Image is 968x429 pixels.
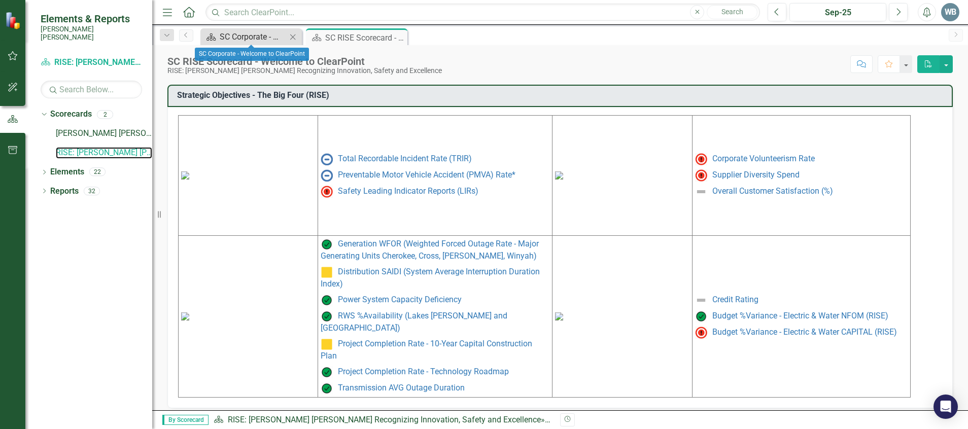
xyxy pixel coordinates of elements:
img: Caution [321,338,333,350]
a: Safety Leading Indicator Reports (LIRs) [338,186,478,196]
a: Corporate Volunteerism Rate [712,154,815,163]
div: SC RISE Scorecard - Welcome to ClearPoint [167,56,442,67]
img: On Target [321,238,333,251]
img: No Information [321,153,333,165]
button: Search [707,5,757,19]
div: SC Corporate - Welcome to ClearPoint [220,30,287,43]
a: Generation WFOR (Weighted Forced Outage Rate - Major Generating Units Cherokee, Cross, [PERSON_NA... [321,239,539,261]
img: Not Defined [695,186,707,198]
a: Preventable Motor Vehicle Accident (PMVA) Rate* [338,170,515,180]
div: 22 [89,168,106,176]
a: Credit Rating [712,295,758,304]
img: mceclip2%20v4.png [181,312,189,320]
img: Not Defined [695,294,707,306]
div: SC Corporate - Welcome to ClearPoint [195,48,309,61]
img: mceclip0%20v11.png [181,171,189,180]
a: RISE: [PERSON_NAME] [PERSON_NAME] Recognizing Innovation, Safety and Excellence [228,415,541,424]
img: ClearPoint Strategy [5,12,23,29]
a: Transmission AVG Outage Duration [338,383,465,392]
a: SC Corporate - Welcome to ClearPoint [203,30,287,43]
img: Caution [321,266,333,278]
a: Power System Capacity Deficiency [338,295,462,304]
div: 2 [97,110,113,119]
div: RISE: [PERSON_NAME] [PERSON_NAME] Recognizing Innovation, Safety and Excellence [167,67,442,75]
img: Below MIN Target [695,153,707,165]
a: Budget %Variance - Electric & Water NFOM (RISE) [712,311,888,320]
a: Budget %Variance - Electric & Water CAPITAL (RISE) [712,327,897,337]
div: SC RISE Scorecard - Welcome to ClearPoint [325,31,405,44]
img: Not Meeting Target [321,186,333,198]
div: Sep-25 [793,7,883,19]
a: Reports [50,186,79,197]
img: mceclip4%20v2.png [555,171,563,180]
img: On Target [321,382,333,395]
img: mceclip3%20v4.png [555,312,563,320]
img: On Target [695,310,707,323]
span: Search [721,8,743,16]
div: Open Intercom Messenger [934,395,958,419]
img: On Target [321,294,333,306]
img: On Target [321,366,333,378]
h3: Strategic Objectives - The Big Four (RISE) [177,91,947,100]
img: Below MIN Target [695,169,707,182]
div: 32 [84,187,100,195]
a: Elements [50,166,84,178]
a: RWS %Availability (Lakes [PERSON_NAME] and [GEOGRAPHIC_DATA]) [321,311,507,333]
button: Sep-25 [789,3,886,21]
img: On Target [321,310,333,323]
a: Total Recordable Incident Rate (TRIR) [338,154,472,163]
a: Scorecards [50,109,92,120]
small: [PERSON_NAME] [PERSON_NAME] [41,25,142,42]
img: Below MIN Target [695,327,707,339]
span: Elements & Reports [41,13,142,25]
a: [PERSON_NAME] [PERSON_NAME] CORPORATE Balanced Scorecard [56,128,152,139]
button: WB [941,3,959,21]
img: No Information [321,169,333,182]
a: Project Completion Rate - Technology Roadmap [338,367,509,376]
a: Supplier Diversity Spend [712,170,800,180]
div: » [214,414,552,426]
a: Project Completion Rate - 10-Year Capital Construction Plan [321,339,532,361]
a: RISE: [PERSON_NAME] [PERSON_NAME] Recognizing Innovation, Safety and Excellence [56,147,152,159]
a: Overall Customer Satisfaction (%) [712,186,833,196]
input: Search ClearPoint... [205,4,760,21]
a: RISE: [PERSON_NAME] [PERSON_NAME] Recognizing Innovation, Safety and Excellence [41,57,142,68]
a: Distribution SAIDI (System Average Interruption Duration Index) [321,267,540,289]
span: By Scorecard [162,415,209,425]
input: Search Below... [41,81,142,98]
